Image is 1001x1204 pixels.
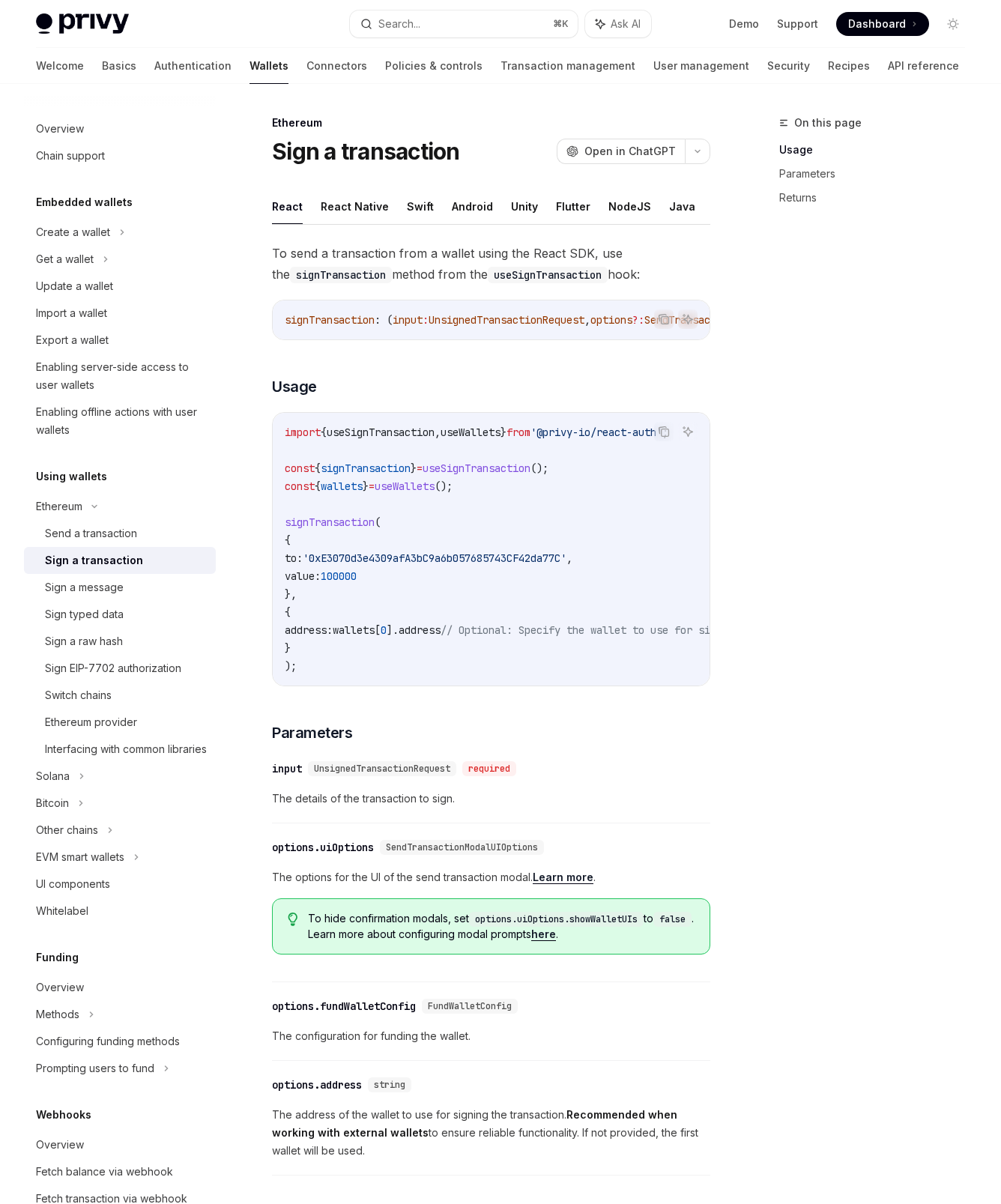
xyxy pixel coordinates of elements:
[321,189,389,224] button: React Native
[24,273,216,300] a: Update a wallet
[375,480,435,493] span: useWallets
[462,761,516,776] div: required
[566,551,572,565] span: ,
[24,300,216,327] a: Import a wallet
[387,623,399,637] span: ].
[654,422,674,441] button: Copy the contents from the code block
[24,1158,216,1185] a: Fetch balance via webhook
[314,763,450,775] span: UnsignedTransactionRequest
[375,623,381,637] span: [
[24,547,216,574] a: Sign a transaction
[611,16,641,31] span: Ask AI
[506,426,530,439] span: from
[888,48,959,84] a: API reference
[285,462,315,475] span: const
[36,497,82,515] div: Ethereum
[36,1136,84,1154] div: Overview
[285,659,297,673] span: );
[24,115,216,142] a: Overview
[435,480,453,493] span: ();
[285,605,291,619] span: {
[272,115,710,130] div: Ethereum
[423,462,530,475] span: useSignTransaction
[24,709,216,736] a: Ethereum provider
[36,223,110,241] div: Create a wallet
[315,480,321,493] span: {
[836,12,929,36] a: Dashboard
[24,574,216,601] a: Sign a message
[653,48,749,84] a: User management
[533,871,593,884] a: Learn more
[530,426,662,439] span: '@privy-io/react-auth'
[511,189,538,224] button: Unity
[290,267,392,283] code: signTransaction
[36,1032,180,1050] div: Configuring funding methods
[36,304,107,322] div: Import a wallet
[36,902,88,920] div: Whitelabel
[285,569,321,583] span: value:
[36,767,70,785] div: Solana
[272,790,710,808] span: The details of the transaction to sign.
[363,480,369,493] span: }
[36,120,84,138] div: Overview
[315,462,321,475] span: {
[285,623,333,637] span: address:
[24,354,216,399] a: Enabling server-side access to user wallets
[557,139,685,164] button: Open in ChatGPT
[632,313,644,327] span: ?:
[678,422,698,441] button: Ask AI
[644,313,776,327] span: SendTransactionOptions
[375,515,381,529] span: (
[488,267,608,283] code: useSignTransaction
[452,189,493,224] button: Android
[285,313,375,327] span: signTransaction
[36,331,109,349] div: Export a wallet
[24,1131,216,1158] a: Overview
[288,913,298,926] svg: Tip
[590,313,632,327] span: options
[374,1079,405,1091] span: string
[729,16,759,31] a: Demo
[272,1077,362,1092] div: options.address
[399,623,441,637] span: address
[411,462,417,475] span: }
[36,1059,154,1077] div: Prompting users to fund
[24,682,216,709] a: Switch chains
[828,48,870,84] a: Recipes
[669,189,695,224] button: Java
[285,426,321,439] span: import
[393,313,423,327] span: input
[584,144,676,159] span: Open in ChatGPT
[272,761,302,776] div: input
[24,142,216,169] a: Chain support
[36,147,105,165] div: Chain support
[369,480,375,493] span: =
[381,623,387,637] span: 0
[272,1027,710,1045] span: The configuration for funding the wallet.
[385,48,483,84] a: Policies & controls
[848,16,906,31] span: Dashboard
[779,138,977,162] a: Usage
[441,426,500,439] span: useWallets
[272,722,352,743] span: Parameters
[678,309,698,329] button: Ask AI
[417,462,423,475] span: =
[272,189,303,224] button: React
[36,13,129,34] img: light logo
[375,313,393,327] span: : (
[24,399,216,444] a: Enabling offline actions with user wallets
[272,376,317,397] span: Usage
[102,48,136,84] a: Basics
[285,641,291,655] span: }
[272,1106,710,1160] span: The address of the wallet to use for signing the transaction. to ensure reliable functionality. I...
[386,841,538,853] span: SendTransactionModalUIOptions
[36,250,94,268] div: Get a wallet
[429,313,584,327] span: UnsignedTransactionRequest
[36,1106,91,1124] h5: Webhooks
[794,114,862,132] span: On this page
[321,569,357,583] span: 100000
[45,605,124,623] div: Sign typed data
[779,186,977,210] a: Returns
[36,468,107,485] h5: Using wallets
[531,928,556,941] a: here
